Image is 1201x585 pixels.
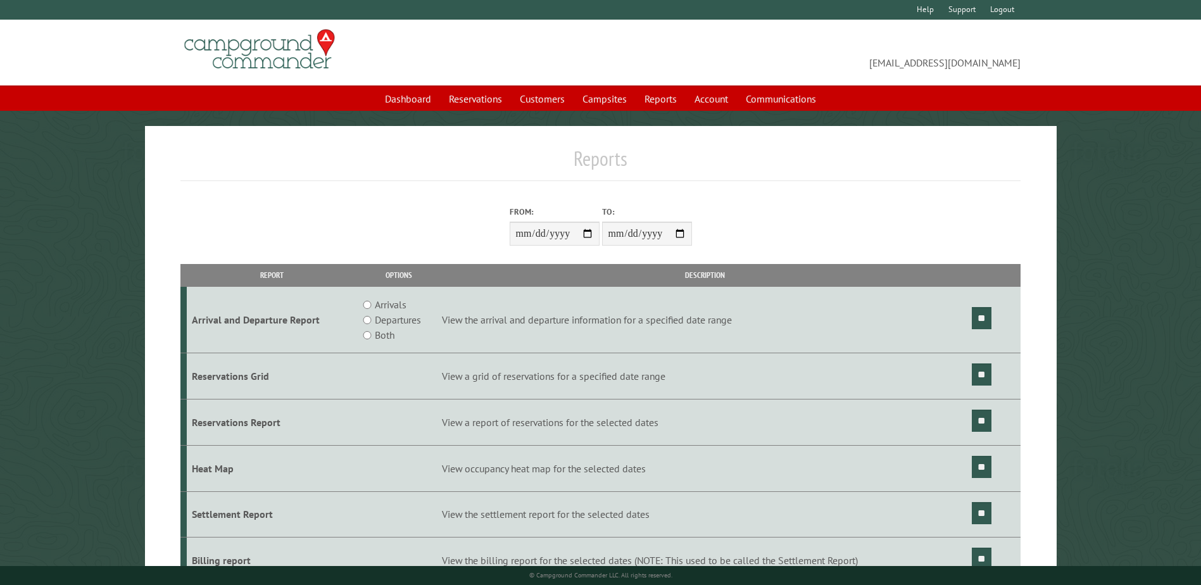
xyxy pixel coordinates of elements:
[637,87,684,111] a: Reports
[357,264,439,286] th: Options
[602,206,692,218] label: To:
[187,353,357,399] td: Reservations Grid
[440,538,970,584] td: View the billing report for the selected dates (NOTE: This used to be called the Settlement Report)
[375,297,406,312] label: Arrivals
[187,399,357,445] td: Reservations Report
[187,287,357,353] td: Arrival and Departure Report
[180,25,339,74] img: Campground Commander
[180,146,1020,181] h1: Reports
[187,264,357,286] th: Report
[441,87,510,111] a: Reservations
[187,491,357,538] td: Settlement Report
[440,445,970,491] td: View occupancy heat map for the selected dates
[440,353,970,399] td: View a grid of reservations for a specified date range
[512,87,572,111] a: Customers
[440,491,970,538] td: View the settlement report for the selected dates
[440,399,970,445] td: View a report of reservations for the selected dates
[601,35,1021,70] span: [EMAIL_ADDRESS][DOMAIN_NAME]
[377,87,439,111] a: Dashboard
[440,264,970,286] th: Description
[440,287,970,353] td: View the arrival and departure information for a specified date range
[575,87,634,111] a: Campsites
[529,571,672,579] small: © Campground Commander LLC. All rights reserved.
[738,87,824,111] a: Communications
[375,312,421,327] label: Departures
[187,538,357,584] td: Billing report
[510,206,600,218] label: From:
[187,445,357,491] td: Heat Map
[687,87,736,111] a: Account
[375,327,394,343] label: Both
